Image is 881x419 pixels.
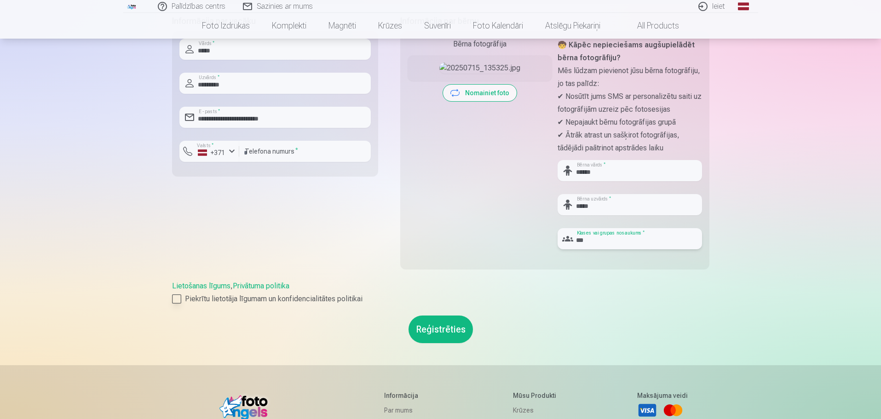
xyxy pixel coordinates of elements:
[194,142,217,149] label: Valsts
[172,281,709,304] div: ,
[558,116,702,129] p: ✔ Nepajaukt bērnu fotogrāfijas grupā
[384,391,438,400] h5: Informācija
[513,391,561,400] h5: Mūsu produkti
[191,13,261,39] a: Foto izdrukas
[172,293,709,304] label: Piekrītu lietotāja līgumam un konfidencialitātes politikai
[443,85,517,101] button: Nomainiet foto
[127,4,137,9] img: /fa1
[409,316,473,343] button: Reģistrēties
[172,281,230,290] a: Lietošanas līgums
[198,148,225,157] div: +371
[462,13,534,39] a: Foto kalendāri
[558,90,702,116] p: ✔ Nosūtīt jums SMS ar personalizētu saiti uz fotogrāfijām uzreiz pēc fotosesijas
[317,13,367,39] a: Magnēti
[513,404,561,417] a: Krūzes
[637,391,688,400] h5: Maksājuma veidi
[558,40,695,62] strong: 🧒 Kāpēc nepieciešams augšupielādēt bērna fotogrāfiju?
[558,129,702,155] p: ✔ Ātrāk atrast un sašķirot fotogrāfijas, tādējādi paātrinot apstrādes laiku
[534,13,611,39] a: Atslēgu piekariņi
[179,141,239,162] button: Valsts*+371
[261,13,317,39] a: Komplekti
[233,281,289,290] a: Privātuma politika
[611,13,690,39] a: All products
[408,39,552,50] div: Bērna fotogrāfija
[384,404,438,417] a: Par mums
[413,13,462,39] a: Suvenīri
[558,64,702,90] p: Mēs lūdzam pievienot jūsu bērna fotogrāfiju, jo tas palīdz:
[367,13,413,39] a: Krūzes
[439,63,520,74] img: 20250715_135325.jpg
